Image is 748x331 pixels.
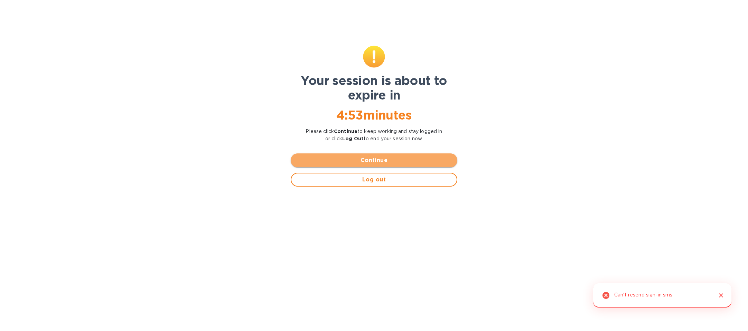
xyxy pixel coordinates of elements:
[291,108,457,122] h1: 4 : 53 minutes
[297,176,451,184] span: Log out
[296,156,452,164] span: Continue
[291,73,457,102] h1: Your session is about to expire in
[342,136,364,141] b: Log Out
[614,289,673,302] div: Can't resend sign-in sms
[291,128,457,142] p: Please click to keep working and stay logged in or click to end your session now.
[334,129,357,134] b: Continue
[717,291,726,300] button: Close
[291,153,457,167] button: Continue
[291,173,457,187] button: Log out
